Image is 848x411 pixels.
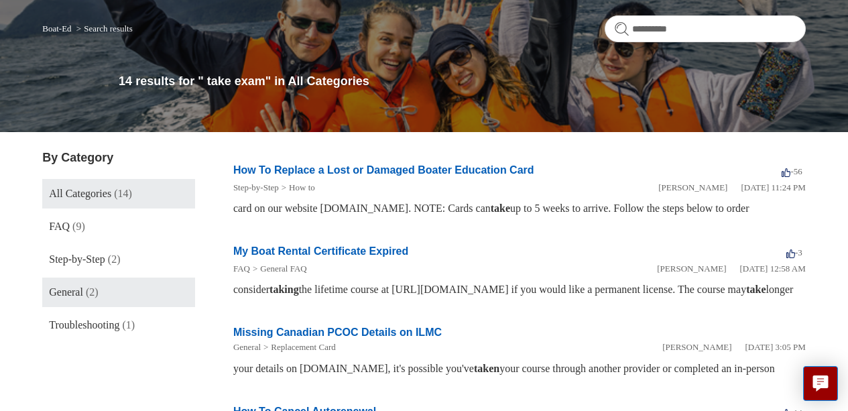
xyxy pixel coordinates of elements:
span: (2) [86,286,99,298]
a: Missing Canadian PCOC Details on ILMC [233,327,442,338]
button: Live chat [803,366,838,401]
li: [PERSON_NAME] [657,262,726,276]
span: General [49,286,83,298]
span: (9) [72,221,85,232]
li: Boat-Ed [42,23,74,34]
li: FAQ [233,262,250,276]
em: take [491,202,510,214]
a: Step-by-Step [233,182,279,192]
time: 03/10/2022, 23:24 [741,182,805,192]
li: General [233,341,261,354]
input: Search [605,15,806,42]
time: 01/05/2024, 15:05 [745,342,805,352]
em: take [746,284,766,295]
span: (2) [108,253,121,265]
span: All Categories [49,188,111,199]
a: My Boat Rental Certificate Expired [233,245,408,257]
li: [PERSON_NAME] [658,181,727,194]
a: How To Replace a Lost or Damaged Boater Education Card [233,164,534,176]
li: [PERSON_NAME] [662,341,731,354]
span: -3 [786,247,802,257]
h3: By Category [42,149,195,167]
span: Troubleshooting [49,319,119,331]
a: All Categories (14) [42,179,195,209]
span: (14) [114,188,132,199]
div: consider the lifetime course at [URL][DOMAIN_NAME] if you would like a permanent license. The cou... [233,282,806,298]
a: Replacement Card [271,342,335,352]
em: taking [269,284,299,295]
li: Search results [74,23,133,34]
div: your details on [DOMAIN_NAME], it's possible you've your course through another provider or compl... [233,361,806,377]
li: How to [279,181,315,194]
li: Replacement Card [261,341,336,354]
span: (1) [122,319,135,331]
span: FAQ [49,221,70,232]
a: General [233,342,261,352]
a: General (2) [42,278,195,307]
a: Troubleshooting (1) [42,310,195,340]
li: Step-by-Step [233,181,279,194]
a: FAQ [233,263,250,274]
span: -56 [782,166,802,176]
a: General FAQ [260,263,306,274]
span: Step-by-Step [49,253,105,265]
a: Step-by-Step (2) [42,245,195,274]
a: How to [289,182,315,192]
h1: 14 results for " take exam" in All Categories [119,72,806,91]
em: taken [474,363,499,374]
time: 03/16/2022, 00:58 [740,263,806,274]
div: card on our website [DOMAIN_NAME]. NOTE: Cards can up to 5 weeks to arrive. Follow the steps belo... [233,200,806,217]
li: General FAQ [250,262,307,276]
a: Boat-Ed [42,23,71,34]
a: FAQ (9) [42,212,195,241]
